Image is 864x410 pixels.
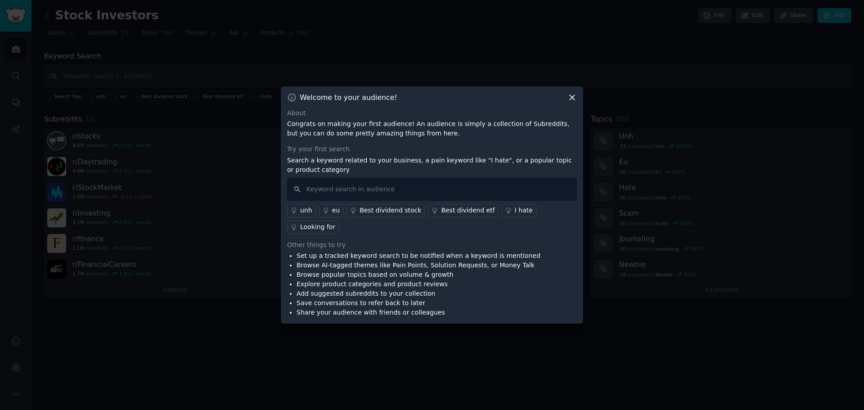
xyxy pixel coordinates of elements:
[300,206,312,215] div: unh
[502,204,536,217] a: I hate
[287,144,577,154] div: Try your first search
[287,119,577,138] p: Congrats on making your first audience! An audience is simply a collection of Subreddits, but you...
[297,279,540,289] li: Explore product categories and product reviews
[297,308,540,317] li: Share your audience with friends or colleagues
[297,270,540,279] li: Browse popular topics based on volume & growth
[428,204,498,217] a: Best dividend etf
[297,289,540,298] li: Add suggested subreddits to your collection
[360,206,421,215] div: Best dividend stock
[515,206,533,215] div: I hate
[287,221,339,234] a: Looking for
[297,261,540,270] li: Browse AI-tagged themes like Pain Points, Solution Requests, or Money Talk
[300,222,335,232] div: Looking for
[287,178,577,201] input: Keyword search in audience
[346,204,425,217] a: Best dividend stock
[297,251,540,261] li: Set up a tracked keyword search to be notified when a keyword is mentioned
[319,204,344,217] a: eu
[287,240,577,250] div: Other things to try
[300,93,397,102] h3: Welcome to your audience!
[332,206,340,215] div: eu
[287,204,316,217] a: unh
[441,206,495,215] div: Best dividend etf
[297,298,540,308] li: Save conversations to refer back to later
[287,156,577,175] p: Search a keyword related to your business, a pain keyword like "I hate", or a popular topic or pr...
[287,108,577,118] div: About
